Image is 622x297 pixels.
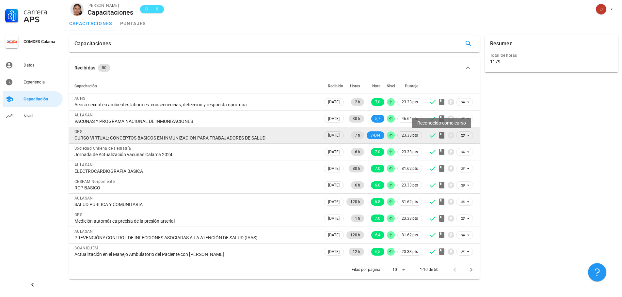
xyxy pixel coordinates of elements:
span: 7,0 [375,98,380,106]
span: [DATE] [328,248,340,255]
span: 7.0 [375,165,380,172]
span: Capacitación [74,84,97,88]
span: 23.33 pts [402,182,418,188]
span: 12 h [353,248,360,256]
span: 9 [155,6,160,12]
a: Datos [3,57,63,73]
div: Total de horas [490,52,613,59]
th: Puntaje [396,78,423,94]
div: 1-10 de 50 [420,267,439,273]
span: ACHS [74,96,86,101]
div: RCP BASICO [74,185,317,191]
span: 6 h [355,148,360,156]
span: [DATE] [328,115,340,122]
span: 120 h [350,231,360,239]
div: Nivel [24,113,60,119]
span: Puntaje [405,84,418,88]
div: avatar [71,3,84,16]
div: PREVENCIÓNY CONTROL DE INFECCIONES ASOCIADAS A LA ATENCIÓN DE SALUD (IAAS) [74,235,317,241]
span: 80 h [353,165,360,172]
span: [DATE] [328,198,340,205]
span: C [144,6,149,12]
span: 23.33 pts [402,99,418,105]
div: Experiencia [24,80,60,85]
a: Capacitación [3,91,63,107]
span: 7.0 [375,148,380,156]
div: avatar [596,4,606,14]
span: 120 h [350,198,360,206]
div: Capacitación [24,97,60,102]
div: SALUD PÚBLICA Y COMUNITARIA [74,201,317,207]
span: Recibido [328,84,343,88]
th: Capacitación [69,78,323,94]
span: AULASAN [74,113,93,117]
span: 5,7 [375,115,380,123]
span: OPS [74,213,82,217]
span: Horas [350,84,360,88]
span: OPS [74,129,82,134]
span: 81.62 pts [402,165,418,172]
div: APS [24,16,60,23]
span: 23.33 pts [402,149,418,155]
span: 50 [102,64,106,72]
span: 81.62 pts [402,232,418,238]
span: [DATE] [328,231,340,239]
span: [DATE] [328,165,340,172]
a: Nivel [3,108,63,124]
a: puntajes [116,16,150,31]
span: 6 h [355,181,360,189]
span: 74,44 [371,131,380,139]
a: Experiencia [3,74,63,90]
span: 2 h [355,98,360,106]
span: 6,4 [375,231,380,239]
th: Recibido [323,78,345,94]
div: Carrera [24,8,60,16]
div: VACUNAS Y PROGRAMA NACIONAL DE INMUNIZACIONES [74,118,317,124]
span: AULASAN [74,163,93,167]
span: 23.33 pts [402,215,418,222]
span: 7.0 [375,215,380,222]
div: Datos [24,63,60,68]
span: [DATE] [328,132,340,139]
th: Horas [345,78,365,94]
button: Recibidas 50 [69,57,480,78]
span: 6.0 [375,181,380,189]
th: Nota [365,78,386,94]
div: Medición automática precisa de la presión arterial [74,218,317,224]
span: 6,5 [375,248,380,256]
span: 6.8 [375,198,380,206]
div: Filas por página: [352,260,407,279]
div: Actualización en el Manejo Ambulatorio del Paciente con [PERSON_NAME] [74,251,317,257]
div: COMDES Calama [24,39,60,44]
span: 81.62 pts [402,199,418,205]
span: 7 h [355,131,360,139]
span: AULASAN [74,196,93,200]
span: 30 h [353,115,360,123]
span: [DATE] [328,215,340,222]
span: CESFAM Norponiente [74,179,115,184]
div: [PERSON_NAME] [88,2,134,9]
div: 10 [392,267,397,273]
button: Página siguiente [465,264,477,275]
span: 46.64 pts [402,115,418,122]
a: capacitaciones [65,16,116,31]
div: Jornada de Actualización vacunas Calama 2024 [74,152,317,157]
span: 23.33 pts [402,132,418,139]
div: Capacitaciones [88,9,134,16]
div: 1179 [490,59,501,65]
th: Nivel [386,78,396,94]
span: [DATE] [328,182,340,189]
span: [DATE] [328,148,340,156]
span: Nivel [387,84,395,88]
span: 1 h [355,215,360,222]
div: CURSO VIRTUAL: CONCEPTOS BASICOS EN INMUNIZACION PARA TRABAJADORES DE SALUD [74,135,317,141]
span: COANIQUEM [74,246,98,250]
span: Sociedad Chilena de Pediatría [74,146,131,151]
div: Acoso sexual en ambientes laborales: consecuencias, detección y respuesta oportuna [74,102,317,108]
div: 10Filas por página: [392,264,407,275]
span: [DATE] [328,98,340,106]
span: 23.33 pts [402,248,418,255]
span: AULASAN [74,229,93,234]
div: Recibidas [74,64,95,71]
div: Resumen [490,35,513,52]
